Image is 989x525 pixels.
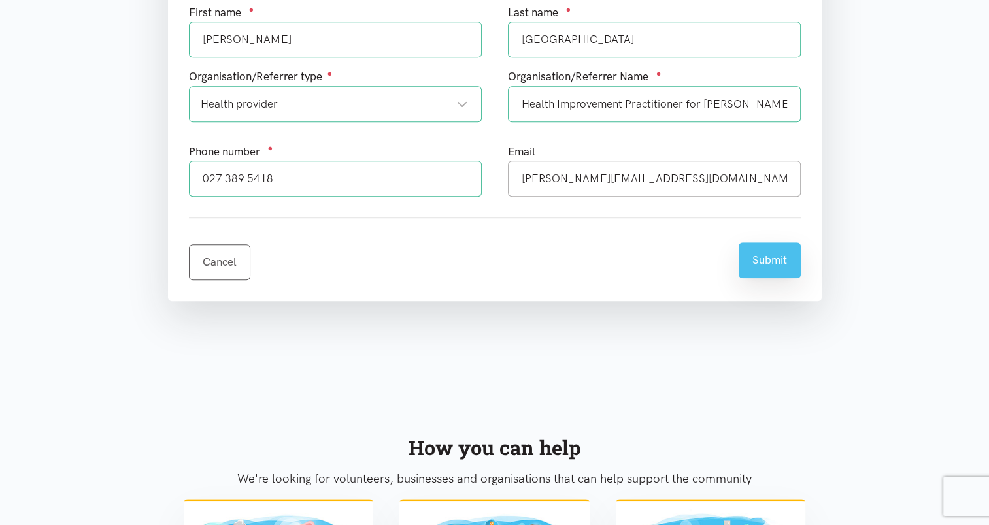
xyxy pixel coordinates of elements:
[508,4,558,22] label: Last name
[508,68,648,86] label: Organisation/Referrer Name
[508,143,535,161] label: Email
[184,469,806,488] p: We're looking for volunteers, businesses and organisations that can help support the community
[189,244,250,280] a: Cancel
[739,242,801,278] button: Submit
[268,143,273,153] sup: ●
[189,4,241,22] label: First name
[184,432,806,464] div: How you can help
[189,143,260,161] label: Phone number
[566,5,571,14] sup: ●
[189,68,482,86] div: Organisation/Referrer type
[656,69,662,78] sup: ●
[249,5,254,14] sup: ●
[201,95,468,113] div: Health provider
[327,69,333,78] sup: ●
